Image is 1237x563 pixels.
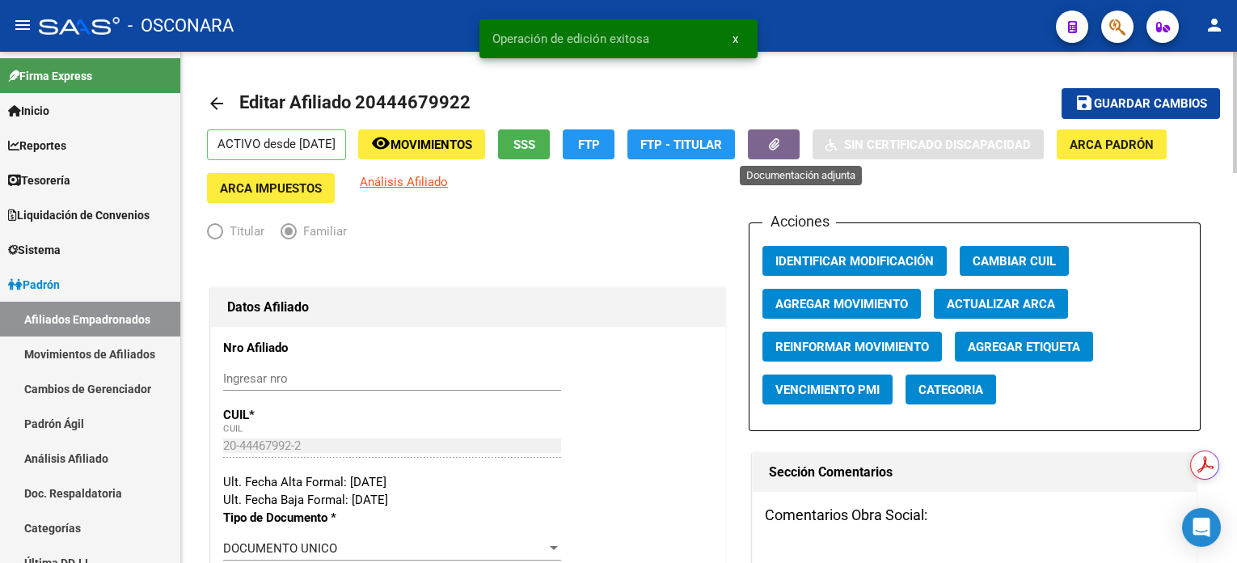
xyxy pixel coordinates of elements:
[223,509,370,527] p: Tipo de Documento *
[947,297,1055,311] span: Actualizar ARCA
[563,129,614,159] button: FTP
[578,138,600,152] span: FTP
[223,541,337,556] span: DOCUMENTO UNICO
[223,406,370,424] p: CUIL
[775,254,934,269] span: Identificar Modificación
[8,241,61,259] span: Sistema
[223,339,370,357] p: Nro Afiliado
[775,297,908,311] span: Agregar Movimiento
[1205,15,1224,35] mat-icon: person
[223,491,713,509] div: Ult. Fecha Baja Formal: [DATE]
[297,222,347,240] span: Familiar
[239,92,471,112] span: Editar Afiliado 20444679922
[1074,93,1094,112] mat-icon: save
[720,24,751,53] button: x
[492,31,649,47] span: Operación de edición exitosa
[8,102,49,120] span: Inicio
[391,138,472,152] span: Movimientos
[223,222,264,240] span: Titular
[513,138,535,152] span: SSS
[358,129,485,159] button: Movimientos
[968,340,1080,354] span: Agregar Etiqueta
[360,175,448,189] span: Análisis Afiliado
[762,375,893,404] button: Vencimiento PMI
[762,246,947,276] button: Identificar Modificación
[934,289,1068,319] button: Actualizar ARCA
[775,340,929,354] span: Reinformar Movimiento
[498,129,550,159] button: SSS
[627,129,735,159] button: FTP - Titular
[220,181,322,196] span: ARCA Impuestos
[207,227,363,242] mat-radio-group: Elija una opción
[1070,138,1154,152] span: ARCA Padrón
[813,129,1044,159] button: Sin Certificado Discapacidad
[765,504,1184,527] h3: Comentarios Obra Social:
[775,383,880,397] span: Vencimiento PMI
[960,246,1069,276] button: Cambiar CUIL
[8,137,66,155] span: Reportes
[1182,508,1221,547] div: Open Intercom Messenger
[1062,88,1220,118] button: Guardar cambios
[762,289,921,319] button: Agregar Movimiento
[955,332,1093,362] button: Agregar Etiqueta
[223,473,713,491] div: Ult. Fecha Alta Formal: [DATE]
[227,294,709,320] h1: Datos Afiliado
[128,8,234,44] span: - OSCONARA
[1057,129,1167,159] button: ARCA Padrón
[371,133,391,153] mat-icon: remove_red_eye
[1094,97,1207,112] span: Guardar cambios
[762,210,835,233] h3: Acciones
[207,94,226,113] mat-icon: arrow_back
[906,375,996,404] button: Categoria
[732,32,738,46] span: x
[8,171,70,189] span: Tesorería
[207,129,346,160] p: ACTIVO desde [DATE]
[762,332,942,362] button: Reinformar Movimiento
[13,15,32,35] mat-icon: menu
[973,254,1056,269] span: Cambiar CUIL
[8,206,150,224] span: Liquidación de Convenios
[207,173,335,203] button: ARCA Impuestos
[844,138,1031,152] span: Sin Certificado Discapacidad
[918,383,983,397] span: Categoria
[8,276,60,294] span: Padrón
[769,459,1180,485] h1: Sección Comentarios
[640,138,722,152] span: FTP - Titular
[8,67,92,85] span: Firma Express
